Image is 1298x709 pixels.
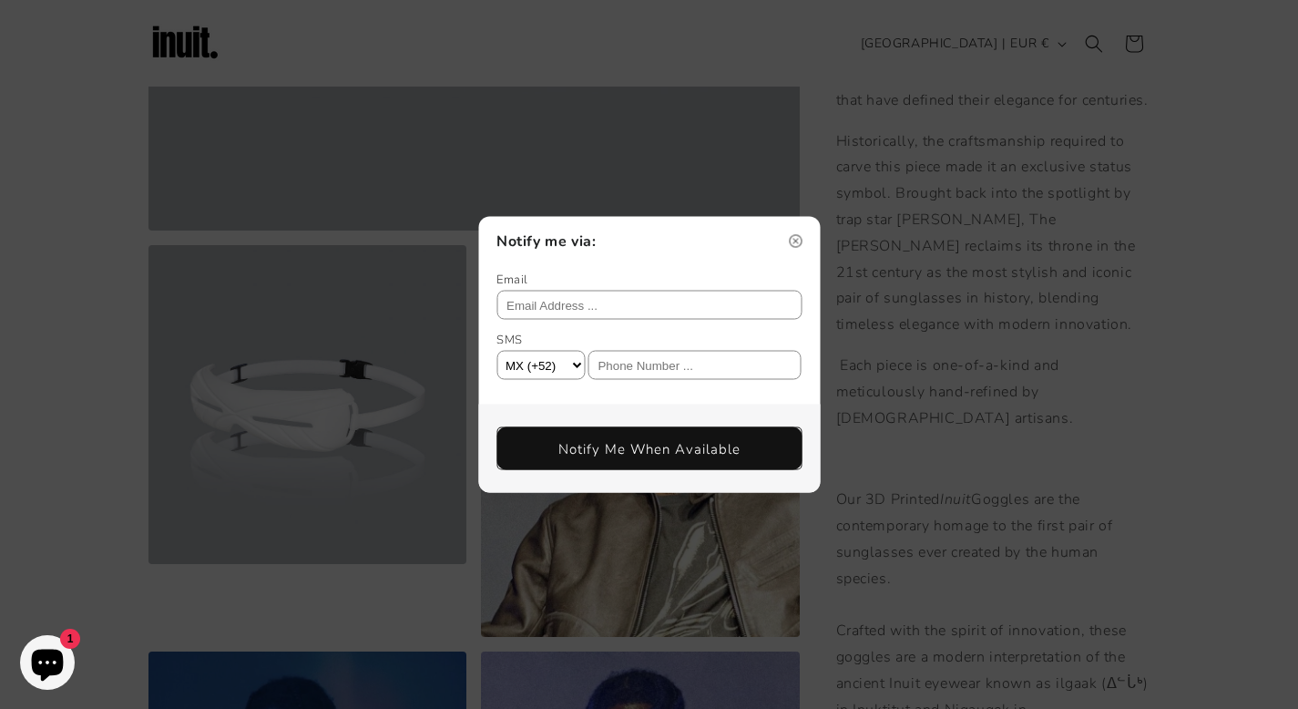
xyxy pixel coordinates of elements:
[789,235,802,248] img: close-circle icon
[588,351,802,380] input: Phone Number ...
[496,231,802,252] div: Notify me via:
[496,291,802,320] input: Email Address ...
[496,271,528,289] div: Email
[496,331,523,349] div: SMS
[15,635,80,694] inbox-online-store-chat: Shopify online store chat
[496,427,802,470] button: Notify Me When Available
